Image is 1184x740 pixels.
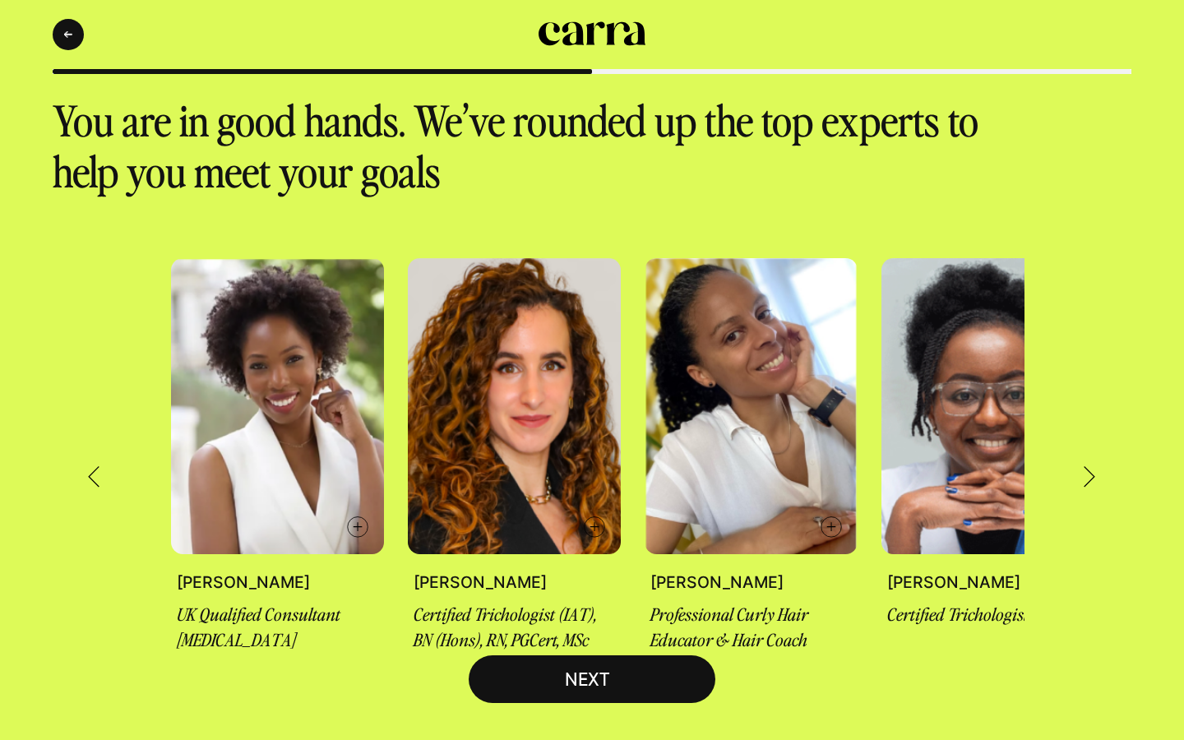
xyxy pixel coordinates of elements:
[53,19,84,50] button: Back
[53,94,1037,196] h2: You are in good hands. We’ve rounded up the top experts to help you meet your goals
[887,602,1029,625] span: Certified Trichologist
[650,572,852,593] p: [PERSON_NAME]
[469,655,715,703] button: NEXT
[887,572,1089,593] p: [PERSON_NAME]
[650,602,808,650] span: Professional Curly Hair Educator & Hair Coach
[414,602,597,650] span: Certified Trichologist (IAT), BN (Hons), RN, PGCert, MSc
[414,572,615,593] p: [PERSON_NAME]
[177,572,378,593] p: [PERSON_NAME]
[540,668,644,691] div: NEXT
[177,602,340,650] span: UK Qualified Consultant [MEDICAL_DATA]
